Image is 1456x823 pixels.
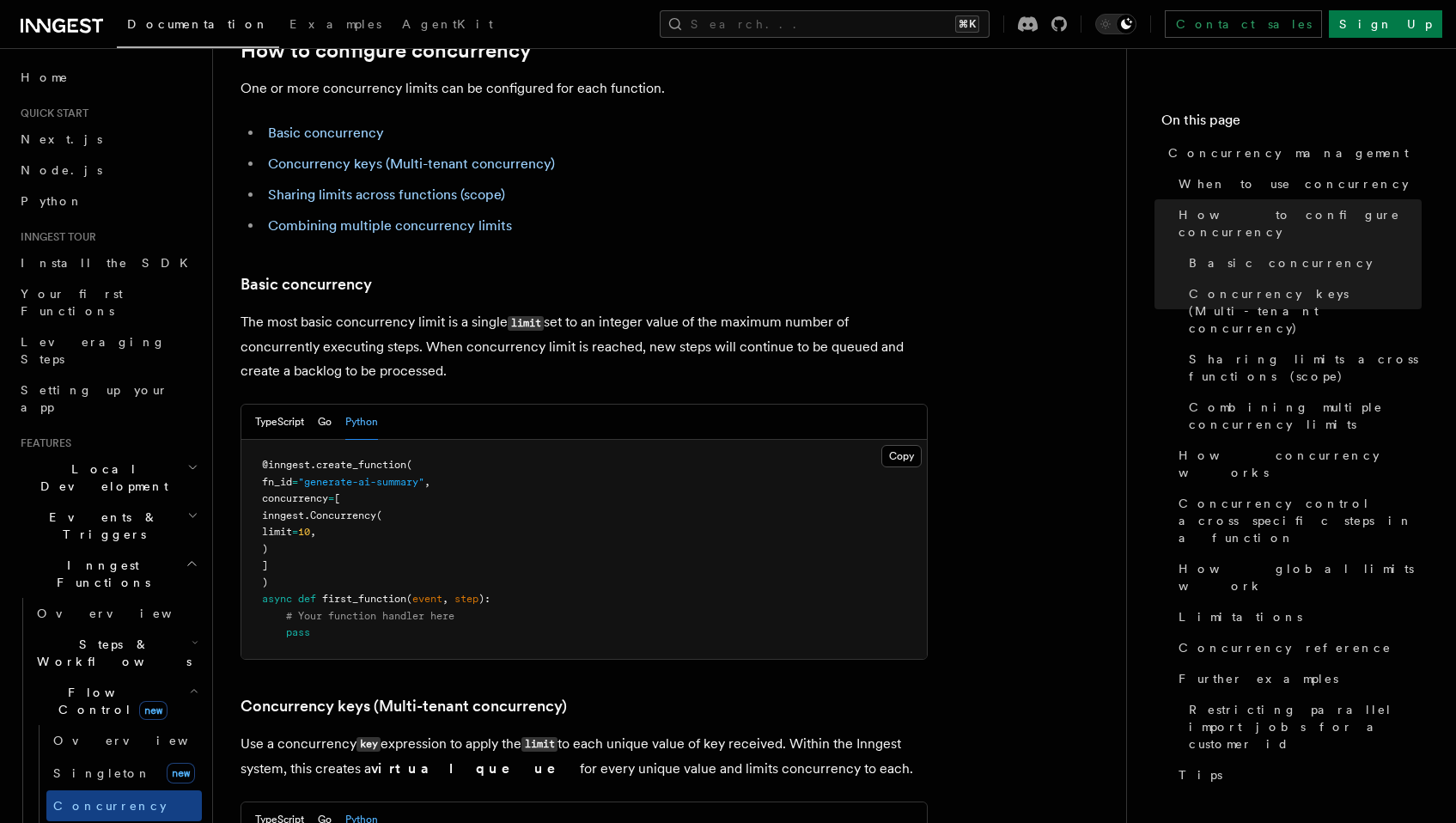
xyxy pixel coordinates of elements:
span: fn_id [262,476,292,488]
span: def [298,593,316,605]
span: Further examples [1179,670,1338,687]
a: Setting up your app [14,375,202,423]
a: Home [14,62,202,93]
span: Limitations [1179,608,1302,625]
span: Node.js [21,163,102,177]
a: Overview [30,598,202,629]
a: Sign Up [1329,10,1442,38]
span: Concurrency [53,799,167,813]
span: ( [406,593,412,605]
span: ( [376,509,382,521]
span: Next.js [21,132,102,146]
span: = [328,492,334,504]
span: , [310,526,316,538]
span: Documentation [127,17,269,31]
a: Concurrency [46,790,202,821]
span: Flow Control [30,684,189,718]
a: Basic concurrency [1182,247,1422,278]
a: Concurrency keys (Multi-tenant concurrency) [268,155,555,172]
span: How to configure concurrency [1179,206,1422,241]
strong: virtual queue [371,760,580,777]
span: Overview [37,607,214,620]
a: Basic concurrency [268,125,384,141]
span: = [292,476,298,488]
span: Restricting parallel import jobs for a customer id [1189,701,1422,753]
code: limit [521,737,557,752]
a: When to use concurrency [1172,168,1422,199]
code: limit [508,316,544,331]
span: When to use concurrency [1179,175,1409,192]
a: Combining multiple concurrency limits [1182,392,1422,440]
span: ( [406,459,412,471]
span: @inngest [262,459,310,471]
a: Concurrency keys (Multi-tenant concurrency) [241,694,567,718]
span: Concurrency keys (Multi-tenant concurrency) [1189,285,1422,337]
span: Install the SDK [21,256,198,270]
a: Documentation [117,5,279,48]
span: pass [286,626,310,638]
span: AgentKit [402,17,493,31]
button: Flow Controlnew [30,677,202,725]
a: Concurrency management [1161,137,1422,168]
p: One or more concurrency limits can be configured for each function. [241,76,928,101]
span: , [424,476,430,488]
p: The most basic concurrency limit is a single set to an integer value of the maximum number of con... [241,310,928,383]
a: Your first Functions [14,278,202,326]
span: Concurrency management [1168,144,1409,162]
span: step [454,593,478,605]
span: Inngest Functions [14,557,186,591]
a: How global limits work [1172,553,1422,601]
span: Overview [53,734,230,747]
span: limit [262,526,292,538]
span: ) [262,543,268,555]
span: new [139,701,168,720]
span: . [310,459,316,471]
a: Concurrency reference [1172,632,1422,663]
span: Home [21,69,69,86]
span: Events & Triggers [14,509,187,543]
button: Toggle dark mode [1095,14,1136,34]
span: "generate-ai-summary" [298,476,424,488]
span: How global limits work [1179,560,1422,594]
span: [ [334,492,340,504]
p: Use a concurrency expression to apply the to each unique value of key received. Within the Innges... [241,732,928,781]
span: # Your function handler here [286,610,454,622]
a: Python [14,186,202,216]
button: Python [345,405,378,440]
a: Overview [46,725,202,756]
a: Basic concurrency [241,272,372,296]
button: Events & Triggers [14,502,202,550]
span: Python [21,194,83,208]
span: , [442,593,448,605]
span: Quick start [14,107,88,120]
a: Concurrency control across specific steps in a function [1172,488,1422,553]
a: Install the SDK [14,247,202,278]
button: Steps & Workflows [30,629,202,677]
h4: On this page [1161,110,1422,137]
a: Sharing limits across functions (scope) [268,186,505,203]
button: Copy [881,445,922,467]
span: Examples [289,17,381,31]
span: Concurrency control across specific steps in a function [1179,495,1422,546]
a: Sharing limits across functions (scope) [1182,344,1422,392]
span: concurrency [262,492,328,504]
span: first_function [322,593,406,605]
span: inngest. [262,509,310,521]
span: Steps & Workflows [30,636,192,670]
a: Singletonnew [46,756,202,790]
button: Go [318,405,332,440]
span: Setting up your app [21,383,168,414]
span: async [262,593,292,605]
span: event [412,593,442,605]
span: Singleton [53,766,151,780]
a: Examples [279,5,392,46]
span: Concurrency reference [1179,639,1392,656]
a: Node.js [14,155,202,186]
a: How to configure concurrency [241,39,531,63]
span: ) [262,576,268,588]
a: How concurrency works [1172,440,1422,488]
button: Inngest Functions [14,550,202,598]
span: Your first Functions [21,287,123,318]
button: TypeScript [255,405,304,440]
span: Leveraging Steps [21,335,166,366]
